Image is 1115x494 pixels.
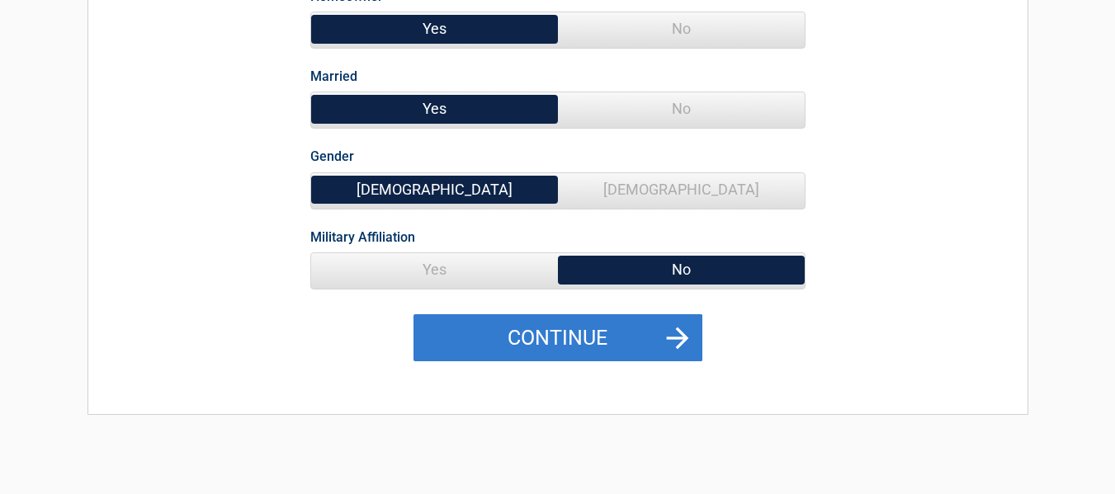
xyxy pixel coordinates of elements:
span: [DEMOGRAPHIC_DATA] [558,173,805,206]
span: No [558,92,805,125]
span: No [558,253,805,286]
span: No [558,12,805,45]
span: [DEMOGRAPHIC_DATA] [311,173,558,206]
button: Continue [413,314,702,362]
label: Gender [310,145,354,167]
span: Yes [311,12,558,45]
label: Married [310,65,357,87]
span: Yes [311,253,558,286]
label: Military Affiliation [310,226,415,248]
span: Yes [311,92,558,125]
